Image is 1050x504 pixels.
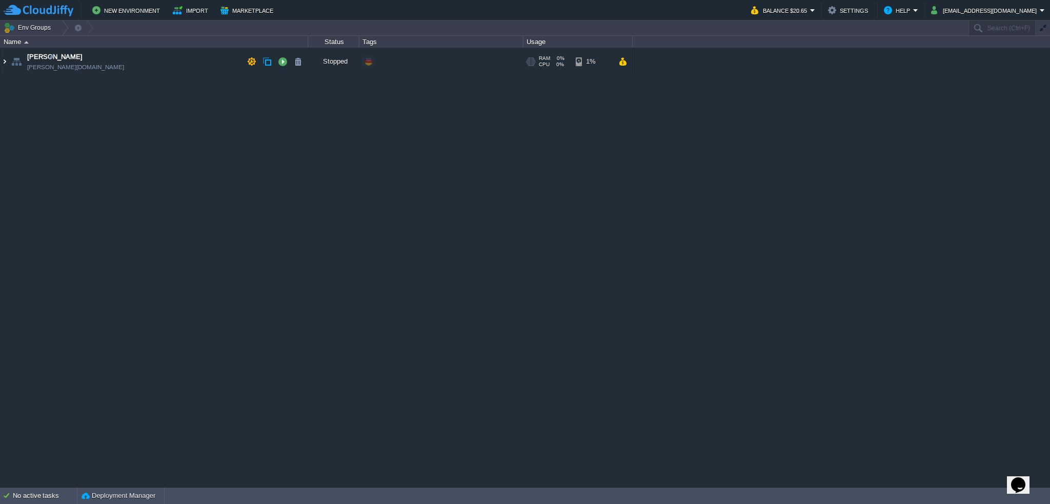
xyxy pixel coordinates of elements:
button: New Environment [92,4,163,16]
span: 0% [554,62,564,68]
img: AMDAwAAAACH5BAEAAAAALAAAAAABAAEAAAICRAEAOw== [9,48,24,75]
a: [PERSON_NAME][DOMAIN_NAME] [27,62,124,72]
img: CloudJiffy [4,4,73,17]
img: AMDAwAAAACH5BAEAAAAALAAAAAABAAEAAAICRAEAOw== [24,41,29,44]
div: 1% [576,48,609,75]
div: Status [309,36,359,48]
span: RAM [539,55,550,62]
button: Import [173,4,211,16]
button: [EMAIL_ADDRESS][DOMAIN_NAME] [931,4,1040,16]
div: Name [1,36,308,48]
button: Settings [828,4,871,16]
div: No active tasks [13,488,77,504]
img: AMDAwAAAACH5BAEAAAAALAAAAAABAAEAAAICRAEAOw== [1,48,9,75]
iframe: chat widget [1007,463,1040,494]
span: 0% [554,55,564,62]
span: CPU [539,62,550,68]
button: Help [884,4,913,16]
div: Stopped [308,48,359,75]
a: [PERSON_NAME] [27,52,83,62]
button: Balance $20.65 [751,4,810,16]
div: Usage [524,36,632,48]
div: Tags [360,36,523,48]
button: Marketplace [220,4,276,16]
button: Env Groups [4,21,54,35]
button: Deployment Manager [82,491,155,501]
